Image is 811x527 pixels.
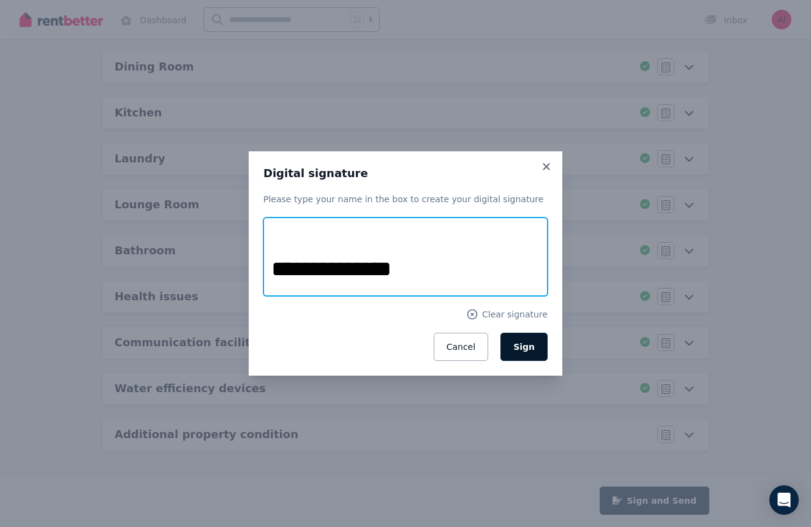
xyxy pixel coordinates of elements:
p: Please type your name in the box to create your digital signature [263,193,548,205]
span: Sign [513,342,535,352]
span: Clear signature [482,308,548,320]
button: Sign [500,333,548,361]
div: Open Intercom Messenger [769,485,799,515]
button: Cancel [434,333,488,361]
h3: Digital signature [263,166,548,181]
